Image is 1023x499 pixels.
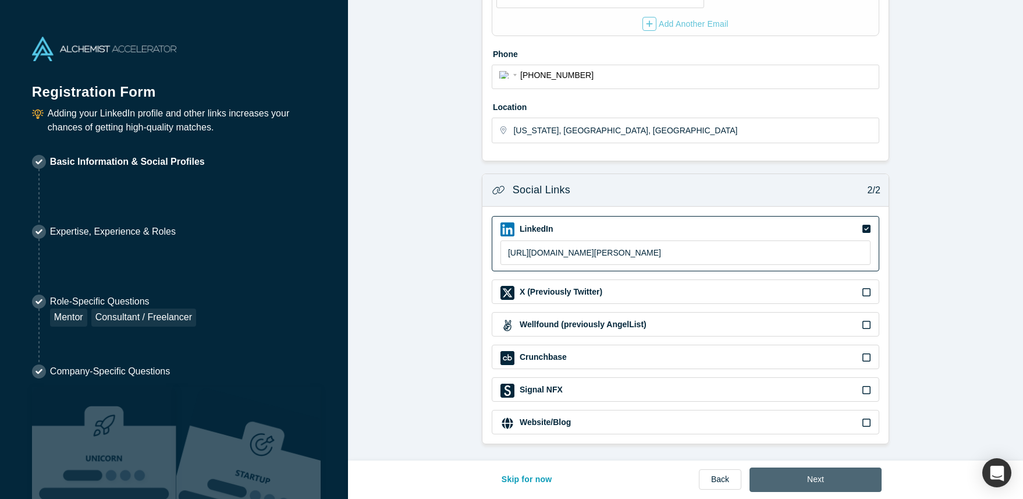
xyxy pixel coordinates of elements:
h1: Registration Form [32,69,316,102]
div: Consultant / Freelancer [91,309,196,327]
img: Wellfound (previously AngelList) icon [500,318,514,332]
p: Basic Information & Social Profiles [50,155,205,169]
label: Wellfound (previously AngelList) [518,318,647,331]
p: Expertise, Experience & Roles [50,225,176,239]
label: X (Previously Twitter) [518,286,602,298]
div: LinkedIn iconLinkedIn [492,216,879,271]
a: Back [699,469,741,490]
div: Signal NFX iconSignal NFX [492,377,879,402]
div: Add Another Email [642,17,729,31]
img: Signal NFX icon [500,384,514,398]
div: Wellfound (previously AngelList) iconWellfound (previously AngelList) [492,312,879,337]
img: X (Previously Twitter) icon [500,286,514,300]
label: Location [492,97,879,114]
img: LinkedIn icon [500,222,514,236]
img: Crunchbase icon [500,351,514,365]
p: Company-Specific Questions [50,364,170,378]
label: Crunchbase [518,351,567,363]
h3: Social Links [513,182,570,198]
label: LinkedIn [518,223,553,235]
p: Adding your LinkedIn profile and other links increases your chances of getting high-quality matches. [48,107,316,135]
button: Add Another Email [642,16,729,31]
div: Crunchbase iconCrunchbase [492,345,879,369]
p: 2/2 [861,183,880,197]
img: Alchemist Accelerator Logo [32,37,176,61]
label: Phone [492,44,879,61]
img: Website/Blog icon [500,416,514,430]
p: Role-Specific Questions [50,295,196,309]
button: Skip for now [489,468,564,492]
input: Enter a location [513,118,878,143]
button: Next [750,468,882,492]
label: Signal NFX [518,384,563,396]
label: Website/Blog [518,416,571,429]
div: Website/Blog iconWebsite/Blog [492,410,879,434]
div: X (Previously Twitter) iconX (Previously Twitter) [492,279,879,304]
div: Mentor [50,309,87,327]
